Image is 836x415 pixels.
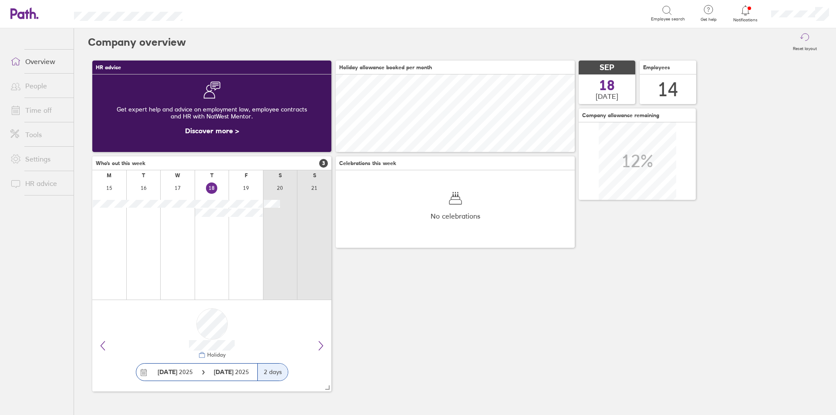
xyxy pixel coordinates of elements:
a: Notifications [731,4,760,23]
span: Who's out this week [96,160,145,166]
span: Get help [694,17,723,22]
span: Employees [643,64,670,71]
span: Celebrations this week [339,160,396,166]
div: 14 [657,78,678,101]
button: Reset layout [788,28,822,56]
span: No celebrations [431,212,480,220]
a: Settings [3,150,74,168]
div: M [107,172,111,179]
a: Overview [3,53,74,70]
span: 3 [319,159,328,168]
span: Employee search [651,17,685,22]
div: F [245,172,248,179]
span: HR advice [96,64,121,71]
span: Holiday allowance booked per month [339,64,432,71]
div: Holiday [206,352,226,358]
span: 18 [599,78,615,92]
div: T [210,172,213,179]
div: Search [206,9,228,17]
a: Tools [3,126,74,143]
span: SEP [600,63,614,72]
h2: Company overview [88,28,186,56]
span: Company allowance remaining [582,112,659,118]
span: 2025 [214,368,249,375]
div: Get expert help and advice on employment law, employee contracts and HR with NatWest Mentor. [99,99,324,127]
strong: [DATE] [214,368,235,376]
div: 2 days [257,364,288,381]
a: People [3,77,74,94]
div: S [279,172,282,179]
div: T [142,172,145,179]
a: Time off [3,101,74,119]
div: W [175,172,180,179]
div: S [313,172,316,179]
span: Notifications [731,17,760,23]
span: [DATE] [596,92,618,100]
strong: [DATE] [158,368,177,376]
label: Reset layout [788,44,822,51]
span: 2025 [158,368,193,375]
a: HR advice [3,175,74,192]
a: Discover more > [185,126,239,135]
